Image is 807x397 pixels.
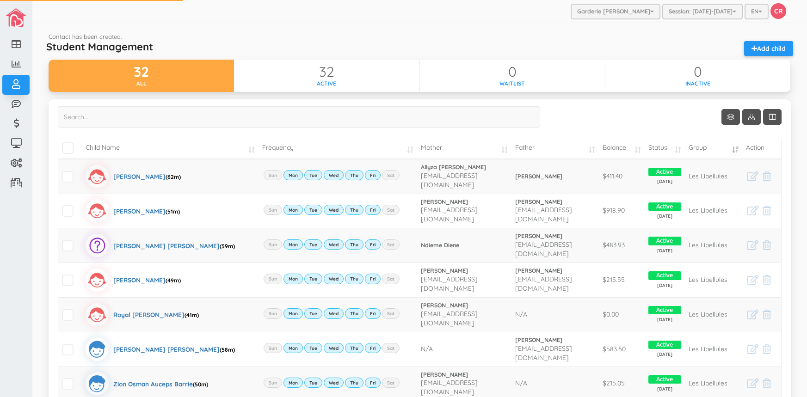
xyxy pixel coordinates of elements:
label: Fri [365,205,381,215]
label: Sun [264,239,282,250]
td: Les Libellules [685,228,743,263]
span: [EMAIL_ADDRESS][DOMAIN_NAME] [515,275,572,293]
a: [PERSON_NAME] [515,336,595,344]
span: (51m) [166,208,180,215]
a: Royal [PERSON_NAME](41m) [86,303,199,326]
td: N/A [417,332,511,366]
td: Father: activate to sort column ascending [511,137,599,159]
label: Wed [324,343,344,353]
span: [DATE] [648,317,681,323]
span: [EMAIL_ADDRESS][DOMAIN_NAME] [421,206,478,223]
div: [PERSON_NAME] [113,269,181,292]
span: Active [648,168,681,177]
label: Sat [382,274,400,284]
div: [PERSON_NAME] [PERSON_NAME] [113,338,235,361]
span: [DATE] [648,248,681,254]
td: Status: activate to sort column ascending [645,137,684,159]
a: Add child [744,41,793,56]
label: Sun [264,378,282,388]
span: [EMAIL_ADDRESS][DOMAIN_NAME] [515,344,572,362]
span: Active [648,202,681,211]
label: Thu [345,239,363,250]
label: Fri [365,239,381,250]
label: Thu [345,170,363,180]
div: [PERSON_NAME] [113,165,181,188]
div: active [234,79,419,87]
label: Sun [264,308,282,318]
span: (62m) [166,173,181,180]
td: $483.93 [599,228,645,263]
div: Zion Osman Auceps Barrie [113,372,208,395]
label: Mon [283,308,303,318]
label: Fri [365,308,381,318]
img: image [6,8,26,27]
span: [EMAIL_ADDRESS][DOMAIN_NAME] [515,206,572,223]
label: Sat [382,205,400,215]
a: [PERSON_NAME] [421,371,507,379]
div: Contact has been created. [49,32,791,41]
span: (58m) [220,346,235,353]
a: [PERSON_NAME] [515,232,595,240]
div: waitlist [420,79,605,87]
img: girlicon.svg [86,199,109,222]
label: Fri [365,343,381,353]
a: [PERSON_NAME](62m) [86,165,181,188]
td: $918.90 [599,194,645,228]
img: unidentified.svg [86,234,109,257]
span: [DATE] [648,282,681,289]
label: Mon [283,239,303,250]
img: boyicon.svg [86,338,109,361]
div: Royal [PERSON_NAME] [113,303,199,326]
img: boyicon.svg [86,372,109,395]
div: 0 [605,64,790,79]
div: 0 [420,64,605,79]
label: Sat [382,378,400,388]
span: (50m) [193,381,208,388]
td: Les Libellules [685,297,743,332]
label: Tue [304,239,322,250]
label: Sat [382,308,400,318]
div: [PERSON_NAME] [PERSON_NAME] [113,234,235,257]
label: Thu [345,205,363,215]
a: [PERSON_NAME] [515,198,595,206]
label: Sun [264,205,282,215]
td: $583.60 [599,332,645,366]
input: Search... [58,106,540,128]
div: 32 [49,64,234,79]
div: 32 [234,64,419,79]
div: [PERSON_NAME] [113,199,180,222]
span: [EMAIL_ADDRESS][DOMAIN_NAME] [421,379,478,396]
span: Active [648,237,681,245]
a: Ndieme Diene [421,241,507,250]
td: $215.55 [599,263,645,297]
label: Wed [324,205,344,215]
div: all [49,79,234,87]
span: [DATE] [648,178,681,185]
label: Wed [324,274,344,284]
a: [PERSON_NAME](49m) [86,269,181,292]
label: Thu [345,343,363,353]
label: Tue [304,205,322,215]
td: Frequency: activate to sort column ascending [259,137,417,159]
span: [EMAIL_ADDRESS][DOMAIN_NAME] [515,240,572,258]
label: Sat [382,170,400,180]
label: Sun [264,274,282,284]
label: Thu [345,308,363,318]
img: girlicon.svg [86,303,109,326]
img: girlicon.svg [86,269,109,292]
a: [PERSON_NAME] [421,267,507,275]
label: Wed [324,308,344,318]
span: Active [648,271,681,280]
span: [DATE] [648,351,681,358]
label: Thu [345,378,363,388]
label: Mon [283,274,303,284]
a: [PERSON_NAME] [515,172,595,181]
a: [PERSON_NAME] [421,198,507,206]
span: (49m) [166,277,181,284]
td: Mother: activate to sort column ascending [417,137,511,159]
label: Tue [304,378,322,388]
label: Fri [365,378,381,388]
label: Wed [324,239,344,250]
label: Tue [304,170,322,180]
label: Fri [365,170,381,180]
